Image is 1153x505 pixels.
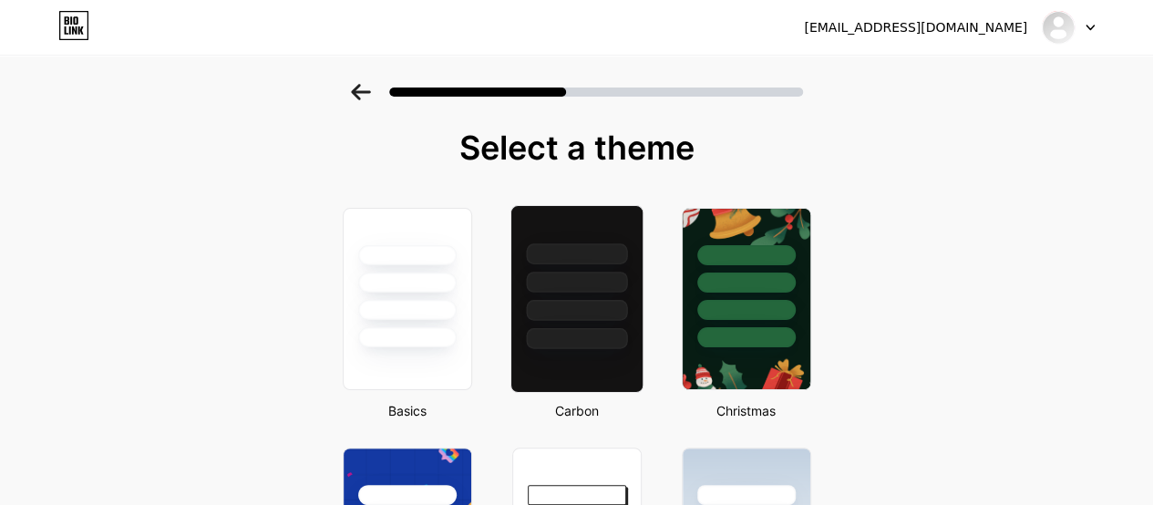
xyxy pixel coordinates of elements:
div: Basics [337,401,478,420]
div: Select a theme [335,129,818,166]
div: Carbon [507,401,647,420]
div: Christmas [676,401,817,420]
div: [EMAIL_ADDRESS][DOMAIN_NAME] [804,18,1027,37]
img: tadera [1041,10,1076,45]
